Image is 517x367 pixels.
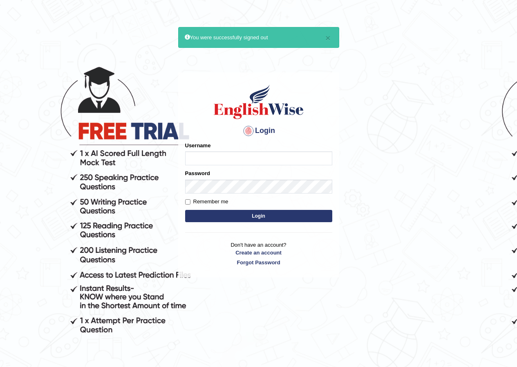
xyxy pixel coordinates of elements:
h4: Login [185,124,332,137]
a: Create an account [185,249,332,257]
a: Forgot Password [185,259,332,266]
button: × [325,34,330,42]
label: Password [185,169,210,177]
input: Remember me [185,199,190,205]
div: You were successfully signed out [178,27,339,48]
img: Logo of English Wise sign in for intelligent practice with AI [212,83,305,120]
label: Remember me [185,198,228,206]
label: Username [185,142,211,149]
p: Don't have an account? [185,241,332,266]
button: Login [185,210,332,222]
